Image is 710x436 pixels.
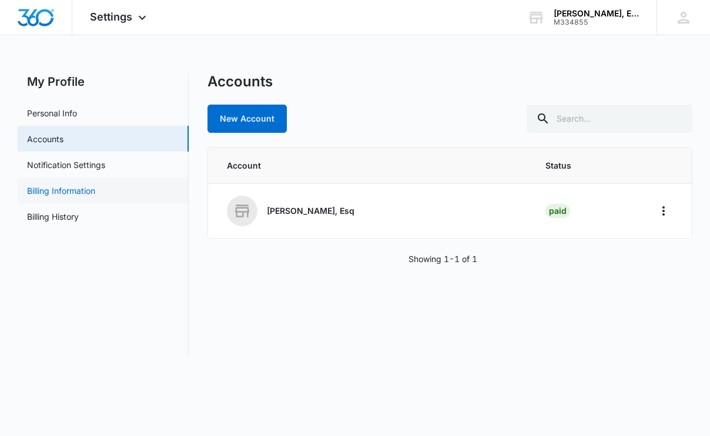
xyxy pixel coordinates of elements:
[27,133,63,145] a: Accounts
[27,159,105,171] a: Notification Settings
[227,159,517,172] span: Account
[408,253,477,265] p: Showing 1-1 of 1
[27,185,95,197] a: Billing Information
[27,107,77,119] a: Personal Info
[654,202,673,220] button: Home
[207,105,287,133] a: New Account
[207,73,273,90] h1: Accounts
[90,11,132,23] span: Settings
[545,159,626,172] span: Status
[18,73,189,90] h2: My Profile
[554,18,639,26] div: account id
[554,9,639,18] div: account name
[545,204,570,218] div: Paid
[27,210,79,223] a: Billing History
[267,205,354,217] p: [PERSON_NAME], Esq
[527,105,692,133] input: Search...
